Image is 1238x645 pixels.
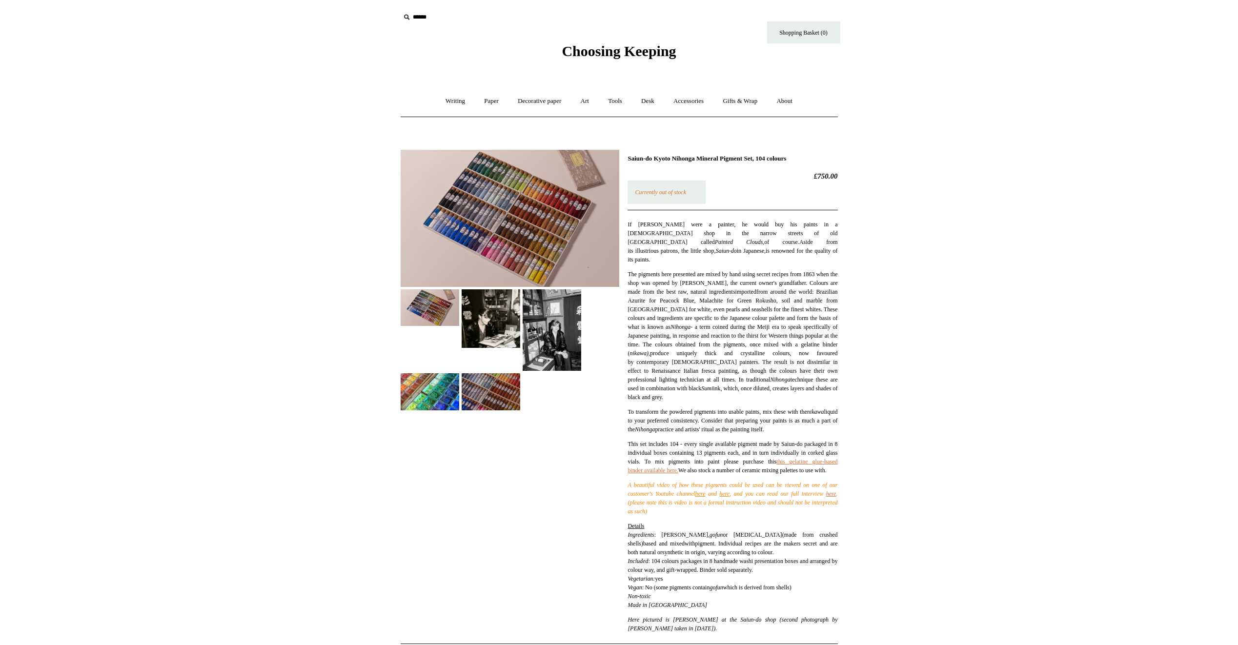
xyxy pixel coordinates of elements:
[735,288,756,295] span: imported
[716,247,737,254] em: Saiun-do
[710,584,723,591] em: gofun
[572,88,598,114] a: Art
[628,616,837,632] em: Here pictured is [PERSON_NAME] at the Saiun-do shop (second photograph by [PERSON_NAME] taken in ...
[437,88,474,114] a: Writing
[764,247,766,254] em: ,
[807,408,824,415] em: nikawa
[643,540,685,547] span: based and mixed
[562,51,676,58] a: Choosing Keeping
[509,88,570,114] a: Decorative paper
[665,88,712,114] a: Accessories
[599,88,631,114] a: Tools
[635,426,655,433] em: Nihonga
[737,247,764,254] span: in Japanese
[714,88,766,114] a: Gifts & Wrap
[628,155,837,162] h1: Saiun-do Kyoto Nihonga Mineral Pigment Set, 104 colours
[798,239,799,245] em: .
[628,522,837,609] p: : 104 colours packages in 8 handmade washi presentation boxes and arranged by colour way, and gif...
[710,531,723,538] em: gofun
[723,531,782,538] span: or [MEDICAL_DATA]
[462,373,520,410] img: Saiun-do Kyoto Nihonga Mineral Pigment Set, 104 colours
[670,323,690,330] em: Nihonga
[628,523,644,529] span: Details
[628,531,654,538] em: Ingredients
[628,297,837,401] span: reen Rokusho, soil and marble from [GEOGRAPHIC_DATA] for white, even pearls and seashells for the...
[701,385,713,392] em: Sumi
[654,531,710,538] span: : [PERSON_NAME],
[628,482,837,515] span: A beautiful video of how these pigments could be used can be viewed on one of our customer's Yout...
[770,376,790,383] em: Nihonga
[635,189,686,196] em: Currently out of stock
[715,239,765,245] em: Painted Clouds,
[662,549,774,556] span: synthetic in origin, varying according to colour.
[628,558,648,564] em: Included
[719,490,730,497] a: here
[767,21,840,43] a: Shopping Basket (0)
[629,350,650,357] em: nikawa),
[475,88,507,114] a: Paper
[628,575,655,582] em: Vegetarian:
[462,289,520,348] img: Saiun-do Kyoto Nihonga Mineral Pigment Set, 104 colours
[401,150,619,287] img: Saiun-do Kyoto Nihonga Mineral Pigment Set, 104 colours
[655,575,663,582] span: yes
[628,540,837,556] span: pigment. Individual recipes are the makers secret and are both natural or
[695,490,706,497] a: here
[628,270,837,402] p: The pigments here presented are mixed by hand using secret recipes from 1863 when the shop was op...
[562,43,676,59] span: Choosing Keeping
[628,584,642,591] em: Vegan
[401,289,459,326] img: Saiun-do Kyoto Nihonga Mineral Pigment Set, 104 colours
[826,490,836,497] a: here
[628,440,837,475] p: This set includes 104 - every single available pigment made by Saiun-do packaged in 8 individual ...
[401,373,459,410] img: Saiun-do Kyoto Nihonga Mineral Pigment Set, 104 colours
[628,220,837,264] p: If [PERSON_NAME] were a painter, he would buy his paints in a [DEMOGRAPHIC_DATA] shop in the narr...
[628,584,791,591] span: : No (some pigments contain which is derived from shells)
[628,172,837,181] h2: £750.00
[768,88,801,114] a: About
[628,593,707,608] em: Non-toxic Made in [GEOGRAPHIC_DATA]
[628,408,837,433] span: To transform the powdered pigments into usable paints, mix these with the liquid to your preferre...
[685,540,695,547] span: with
[632,88,663,114] a: Desk
[523,289,581,371] img: Saiun-do Kyoto Nihonga Mineral Pigment Set, 104 colours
